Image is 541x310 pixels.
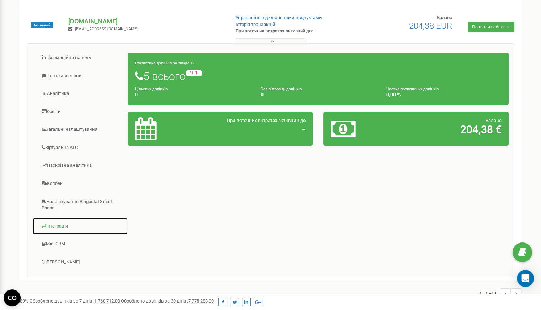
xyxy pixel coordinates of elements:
a: Інформаційна панель [32,49,128,66]
a: Загальні налаштування [32,121,128,138]
span: Активний [31,22,53,28]
small: Цільових дзвінків [135,87,168,91]
a: Інтеграція [32,218,128,235]
span: Баланс [437,15,452,20]
small: -31 [186,70,202,76]
h2: 204,38 € [391,124,502,135]
a: Налаштування Ringostat Smart Phone [32,193,128,217]
h4: 0 [135,92,250,97]
span: [EMAIL_ADDRESS][DOMAIN_NAME] [75,27,138,31]
small: Статистика дзвінків за тиждень [135,61,194,65]
h4: 0,00 % [386,92,502,97]
a: Управління підключеними продуктами [235,15,322,20]
span: Оброблено дзвінків за 30 днів : [121,298,214,304]
a: Віртуальна АТС [32,139,128,156]
h2: - [195,124,306,135]
h4: 0 [261,92,376,97]
a: Поповнити баланс [468,22,514,32]
a: Mini CRM [32,235,128,253]
p: При поточних витратах активний до: - [235,28,349,34]
a: Аналiтика [32,85,128,102]
a: Історія транзакцій [235,22,275,27]
span: Баланс [486,118,502,123]
p: [DOMAIN_NAME] [68,17,224,26]
span: 204,38 EUR [409,21,452,31]
a: Кошти [32,103,128,121]
a: Центр звернень [32,67,128,85]
u: 1 760 712,00 [94,298,120,304]
div: Open Intercom Messenger [517,270,534,287]
a: Колбек [32,175,128,192]
small: Без відповіді дзвінків [261,87,302,91]
small: Частка пропущених дзвінків [386,87,439,91]
a: Наскрізна аналітика [32,157,128,174]
span: Оброблено дзвінків за 7 днів : [30,298,120,304]
a: [PERSON_NAME] [32,253,128,271]
span: 1 - 1 of 1 [479,288,500,299]
nav: ... [479,281,521,306]
u: 7 775 288,00 [188,298,214,304]
button: Open CMP widget [4,289,21,306]
h1: 5 всього [135,70,502,82]
span: При поточних витратах активний до [227,118,306,123]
